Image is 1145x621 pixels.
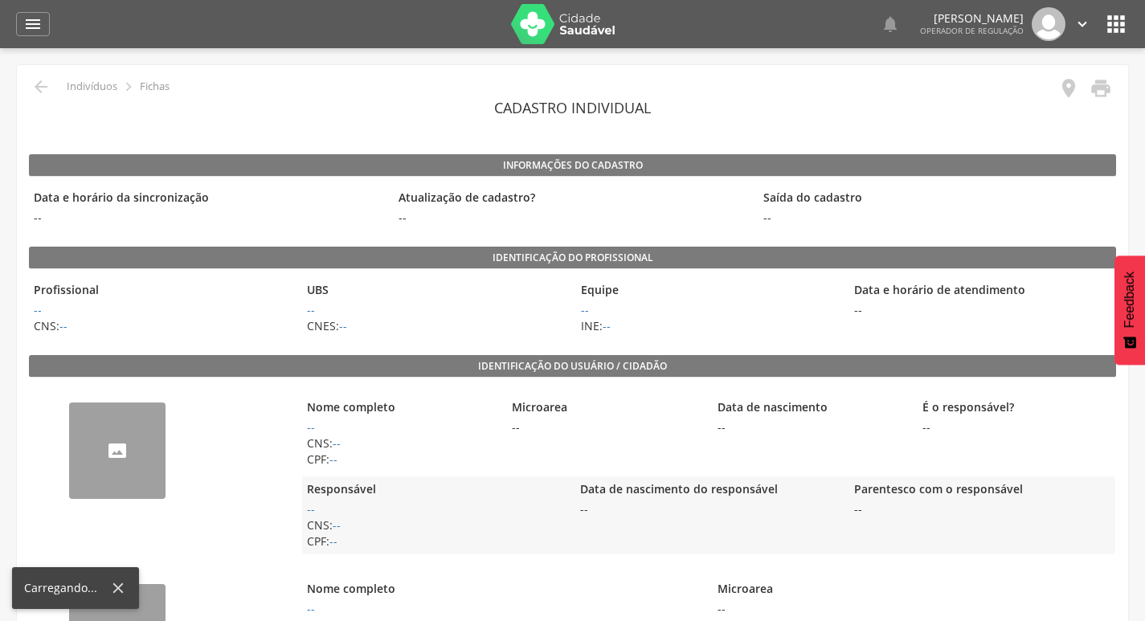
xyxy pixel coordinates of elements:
span: -- [849,302,1114,318]
span: -- [759,210,1115,226]
span: Operador de regulação [920,25,1024,36]
span: CNS: [29,318,294,334]
span: -- [394,210,411,226]
a: Ir para perfil do agente [34,302,42,317]
i:  [1103,11,1129,37]
p: Indivíduos [67,80,117,93]
legend: Atualização de cadastro? [394,190,750,208]
span: CNS: [302,435,499,451]
span: CNES: [302,318,567,334]
button: Feedback - Mostrar pesquisa [1114,255,1145,365]
span: -- [713,419,910,435]
legend: É o responsável? [918,399,1114,418]
p: Fichas [140,80,170,93]
a:  [1080,77,1112,104]
legend: UBS [302,282,567,300]
legend: Data de nascimento do responsável [575,481,840,500]
a: -- [329,451,337,467]
span: CPF: [302,451,499,468]
legend: Nome completo [302,399,499,418]
i:  [23,14,43,34]
a:  [881,7,900,41]
legend: Nome completo [302,581,704,599]
p: [PERSON_NAME] [920,13,1024,24]
span: -- [507,419,704,435]
legend: Data e horário de atendimento [849,282,1114,300]
legend: Identificação do usuário / cidadão [29,355,1116,378]
span: -- [575,501,840,517]
legend: Parentesco com o responsável [849,481,1114,500]
a: -- [307,419,315,435]
i: Localização [1057,77,1080,100]
a: Ir para UBS [307,302,315,317]
span: -- [918,419,1114,435]
legend: Identificação do profissional [29,247,1116,269]
legend: Saída do cadastro [759,190,1115,208]
span: INE: [576,318,841,334]
a: -- [333,435,341,451]
legend: Data de nascimento [713,399,910,418]
span: -- [849,501,1114,517]
a: Ir para Equipe [603,318,611,333]
a: -- [329,533,337,549]
a: Ir para perfil do agente [59,318,67,333]
span: Feedback [1123,272,1137,328]
a: Ir para UBS [339,318,347,333]
legend: Microarea [713,581,1114,599]
span: CPF: [302,533,567,550]
a: -- [333,517,341,533]
a: -- [307,501,315,517]
legend: Microarea [507,399,704,418]
i:  [1073,15,1091,33]
legend: Profissional [29,282,294,300]
span: CNS: [302,517,567,533]
a: Ir para Equipe [581,302,589,317]
header: Cadastro individual [29,93,1116,122]
legend: Data e horário da sincronização [29,190,386,208]
div: Carregando... [24,580,109,596]
legend: Responsável [302,481,567,500]
a: -- [307,601,315,616]
legend: Informações do Cadastro [29,154,1116,177]
i:  [881,14,900,34]
span: -- [713,601,1114,617]
span: -- [29,210,386,226]
i:  [120,78,137,96]
i: Voltar [31,77,51,96]
a:  [1073,7,1091,41]
a:  [16,12,50,36]
legend: Equipe [576,282,841,300]
i: Imprimir [1090,77,1112,100]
